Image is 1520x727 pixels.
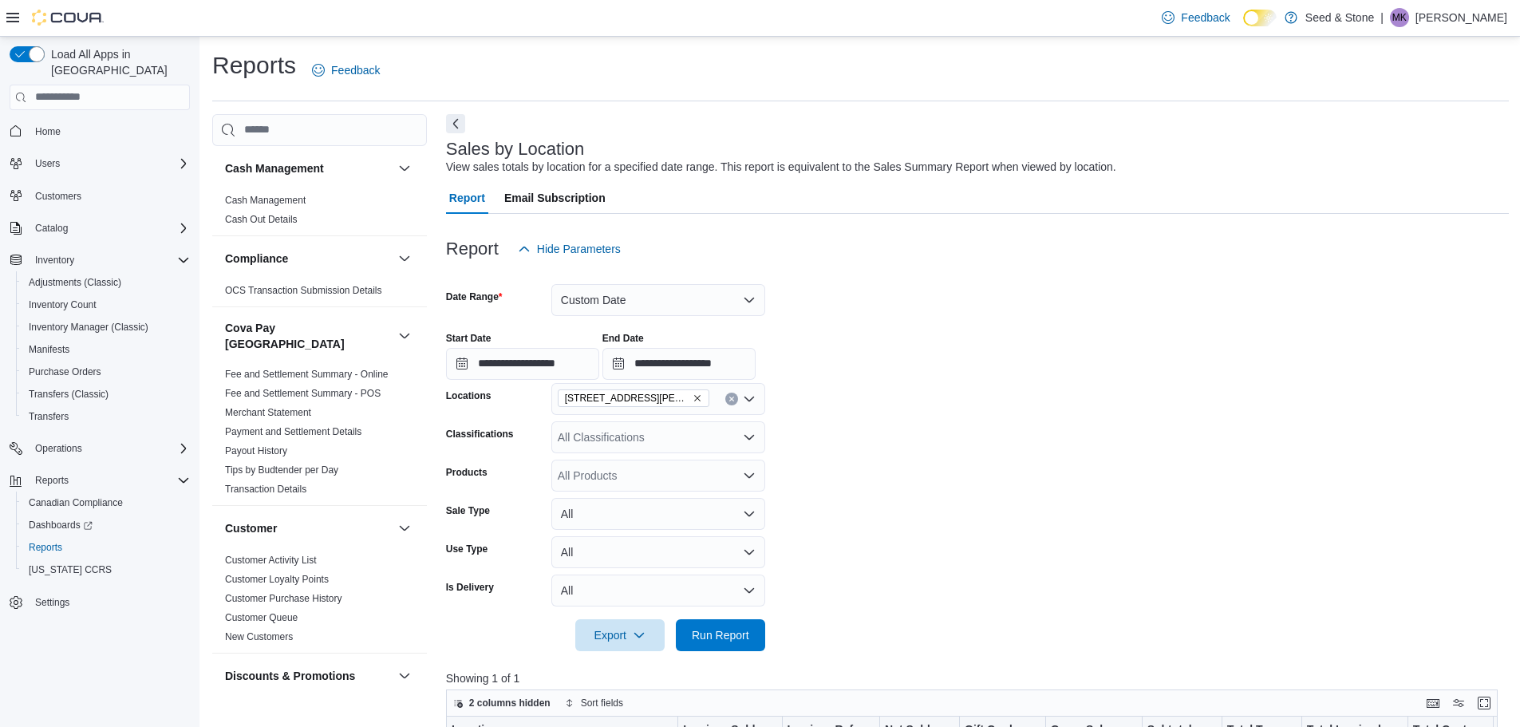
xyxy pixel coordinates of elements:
button: Reports [3,469,196,492]
h3: Report [446,239,499,259]
h3: Sales by Location [446,140,585,159]
button: Canadian Compliance [16,492,196,514]
button: Inventory Count [16,294,196,316]
a: Home [29,122,67,141]
span: Transaction Details [225,483,306,496]
div: Customer [212,551,427,653]
button: Compliance [225,251,392,267]
span: Customers [35,190,81,203]
span: Catalog [35,222,68,235]
span: Merchant Statement [225,406,311,419]
span: Dashboards [29,519,93,531]
span: Manifests [22,340,190,359]
button: Display options [1449,693,1468,713]
nav: Complex example [10,113,190,656]
a: Fee and Settlement Summary - Online [225,369,389,380]
a: Dashboards [22,516,99,535]
span: Sort fields [581,697,623,709]
span: 2 columns hidden [469,697,551,709]
span: Inventory [35,254,74,267]
button: Keyboard shortcuts [1423,693,1443,713]
a: Customers [29,187,88,206]
a: Adjustments (Classic) [22,273,128,292]
button: Home [3,120,196,143]
span: Customer Queue [225,611,298,624]
span: Reports [29,541,62,554]
button: Custom Date [551,284,765,316]
a: Merchant Statement [225,407,311,418]
button: Customers [3,184,196,207]
a: Transfers (Classic) [22,385,115,404]
button: Inventory Manager (Classic) [16,316,196,338]
span: Inventory Count [22,295,190,314]
button: All [551,575,765,606]
a: Customer Queue [225,612,298,623]
input: Dark Mode [1243,10,1277,26]
button: Operations [3,437,196,460]
button: Customer [395,519,414,538]
span: Inventory Manager (Classic) [22,318,190,337]
span: Email Subscription [504,182,606,214]
span: OCS Transaction Submission Details [225,284,382,297]
a: Fee and Settlement Summary - POS [225,388,381,399]
span: Dashboards [22,516,190,535]
p: [PERSON_NAME] [1415,8,1507,27]
span: MK [1392,8,1407,27]
span: Run Report [692,627,749,643]
button: Hide Parameters [511,233,627,265]
button: Run Report [676,619,765,651]
span: New Customers [225,630,293,643]
button: Catalog [29,219,74,238]
button: Purchase Orders [16,361,196,383]
button: Export [575,619,665,651]
p: Showing 1 of 1 [446,670,1509,686]
button: Cova Pay [GEOGRAPHIC_DATA] [225,320,392,352]
button: All [551,498,765,530]
button: Cash Management [395,159,414,178]
button: Discounts & Promotions [225,668,392,684]
span: Purchase Orders [22,362,190,381]
span: Transfers (Classic) [29,388,109,401]
span: Inventory [29,251,190,270]
span: Fee and Settlement Summary - POS [225,387,381,400]
span: Payment and Settlement Details [225,425,361,438]
a: Inventory Manager (Classic) [22,318,155,337]
span: Users [35,157,60,170]
div: Cova Pay [GEOGRAPHIC_DATA] [212,365,427,505]
h3: Compliance [225,251,288,267]
label: Classifications [446,428,514,441]
span: Reports [35,474,69,487]
span: Payout History [225,444,287,457]
button: Inventory [3,249,196,271]
label: Products [446,466,488,479]
a: Tips by Budtender per Day [225,464,338,476]
button: Reports [16,536,196,559]
button: Compliance [395,249,414,268]
span: Catalog [29,219,190,238]
p: | [1380,8,1384,27]
h3: Discounts & Promotions [225,668,355,684]
span: Cash Out Details [225,213,298,226]
label: Is Delivery [446,581,494,594]
button: Reports [29,471,75,490]
a: Canadian Compliance [22,493,129,512]
div: View sales totals by location for a specified date range. This report is equivalent to the Sales ... [446,159,1116,176]
button: 2 columns hidden [447,693,557,713]
a: Reports [22,538,69,557]
div: Manpreet Kaur [1390,8,1409,27]
label: Sale Type [446,504,490,517]
span: Customers [29,186,190,206]
button: Enter fullscreen [1475,693,1494,713]
button: Inventory [29,251,81,270]
img: Cova [32,10,104,26]
span: Adjustments (Classic) [29,276,121,289]
button: Users [29,154,66,173]
a: Customer Purchase History [225,593,342,604]
button: Sort fields [559,693,630,713]
label: Use Type [446,543,488,555]
button: Catalog [3,217,196,239]
a: Transaction Details [225,484,306,495]
a: Payout History [225,445,287,456]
